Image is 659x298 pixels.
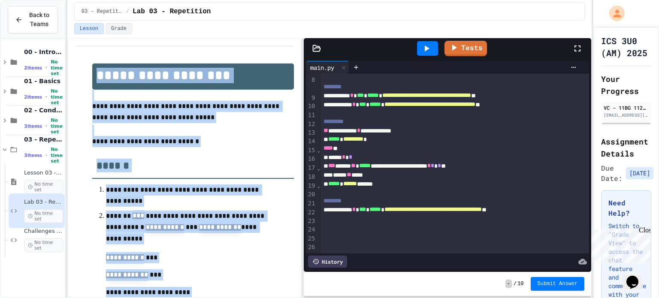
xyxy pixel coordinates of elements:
span: 02 - Conditional Statements (if) [24,106,63,114]
span: 3 items [24,123,42,129]
div: 17 [306,164,317,173]
span: Challenges 03 - Repetition [24,228,63,235]
div: [EMAIL_ADDRESS][DOMAIN_NAME] [604,112,649,118]
span: Fold line [317,147,321,154]
span: • [45,152,47,159]
h2: Your Progress [601,73,651,97]
div: 23 [306,217,317,226]
div: Chat with us now!Close [3,3,59,54]
span: - [505,280,512,288]
span: No time set [24,238,63,252]
span: 01 - Basics [24,77,63,85]
button: Back to Teams [8,6,58,33]
span: No time set [51,147,63,164]
span: 03 - Repetition (while and for) [82,8,123,15]
span: • [45,93,47,100]
span: • [45,64,47,71]
h1: ICS 3U0 (AM) 2025 [601,35,651,59]
div: History [308,256,347,268]
div: 22 [306,208,317,217]
div: 26 [306,243,317,252]
div: 10 [306,102,317,111]
div: 25 [306,235,317,243]
span: Fold line [317,165,321,172]
span: 10 [517,280,523,287]
span: / [514,280,517,287]
span: Due Date: [601,163,623,184]
h2: Assignment Details [601,135,651,160]
span: 3 items [24,153,42,158]
div: main.py [306,61,349,74]
div: main.py [306,63,339,72]
div: 8 [306,76,317,94]
span: No time set [24,209,63,223]
div: 21 [306,199,317,208]
div: 15 [306,146,317,155]
div: 16 [306,155,317,164]
h3: Need Help? [608,198,644,218]
span: Submit Answer [538,280,578,287]
div: My Account [600,3,627,23]
div: VC - 11BG 1122991 [PERSON_NAME] SS [604,104,649,111]
span: 03 - Repetition (while and for) [24,135,63,143]
span: No time set [51,88,63,105]
span: No time set [51,59,63,76]
span: Fold line [317,182,321,189]
span: [DATE] [626,167,653,179]
div: 24 [306,226,317,235]
button: Grade [106,23,132,34]
span: • [45,123,47,129]
iframe: chat widget [588,226,650,263]
span: Lab 03 - Repetition [24,199,63,206]
div: 19 [306,182,317,191]
button: Lesson [74,23,104,34]
span: 00 - Introduction [24,48,63,56]
span: 2 items [24,94,42,100]
span: Lesson 03 - Repetition [24,169,63,177]
iframe: chat widget [623,264,650,289]
div: 14 [306,137,317,146]
div: 12 [306,120,317,129]
a: Tests [444,41,487,56]
span: Back to Teams [28,11,51,29]
div: 11 [306,111,317,120]
div: 18 [306,173,317,182]
span: No time set [24,180,63,194]
span: No time set [51,117,63,135]
span: Lab 03 - Repetition [133,6,211,17]
span: 2 items [24,65,42,71]
div: 9 [306,94,317,102]
span: / [126,8,129,15]
button: Submit Answer [531,277,585,291]
div: 20 [306,190,317,199]
div: 13 [306,129,317,137]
